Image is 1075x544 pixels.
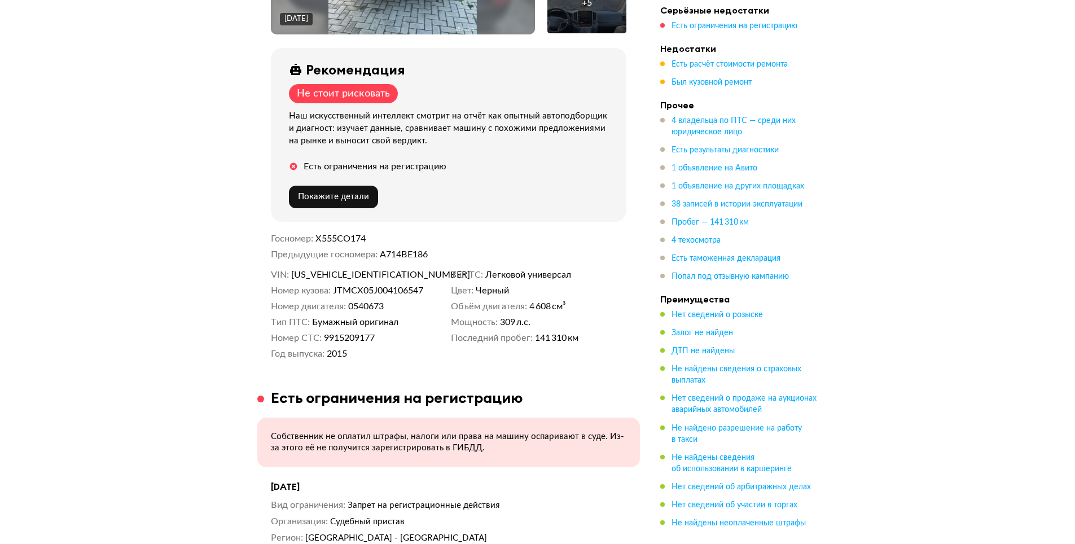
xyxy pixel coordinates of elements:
[672,236,721,244] span: 4 техосмотра
[485,269,571,280] span: Легковой универсал
[348,301,384,312] span: 0540673
[660,293,818,305] h4: Преимущества
[271,532,303,544] dt: Регион
[271,332,322,344] dt: Номер СТС
[271,233,313,244] dt: Госномер
[312,317,398,328] span: Бумажный оригинал
[672,482,811,490] span: Нет сведений об арбитражных делах
[271,317,310,328] dt: Тип ПТС
[672,519,806,527] span: Не найдены неоплаченные штрафы
[451,285,473,296] dt: Цвет
[672,200,802,208] span: 38 записей в истории эксплуатации
[271,269,289,280] dt: VIN
[672,365,801,384] span: Не найдены сведения о страховых выплатах
[476,285,509,296] span: Черный
[672,182,804,190] span: 1 объявление на других площадках
[672,394,817,414] span: Нет сведений о продаже на аукционах аварийных автомобилей
[271,481,626,493] h4: [DATE]
[289,186,378,208] button: Покажите детали
[291,269,421,280] span: [US_VEHICLE_IDENTIFICATION_NUMBER]
[348,501,500,510] span: Запрет на регистрационные действия
[672,218,749,226] span: Пробег — 141 310 км
[660,5,818,16] h4: Серьёзные недостатки
[672,424,802,443] span: Не найдено разрешение на работу в такси
[451,269,483,280] dt: Тип ТС
[297,87,390,100] div: Не стоит рисковать
[451,317,498,328] dt: Мощность
[330,517,405,526] span: Судебный пристав
[305,534,487,542] span: [GEOGRAPHIC_DATA] - [GEOGRAPHIC_DATA]
[660,99,818,111] h4: Прочее
[380,249,626,260] dd: А714ВЕ186
[304,161,446,172] div: Есть ограничения на регистрацию
[500,317,530,328] span: 309 л.с.
[271,516,328,528] dt: Организация
[672,453,792,472] span: Не найдены сведения об использовании в каршеринге
[324,332,375,344] span: 9915209177
[672,60,788,68] span: Есть расчёт стоимости ремонта
[271,285,331,296] dt: Номер кузова
[672,329,733,337] span: Залог не найден
[672,501,797,508] span: Нет сведений об участии в торгах
[451,332,533,344] dt: Последний пробег
[660,43,818,54] h4: Недостатки
[289,110,613,147] div: Наш искусственный интеллект смотрит на отчёт как опытный автоподборщик и диагност: изучает данные...
[672,78,752,86] span: Был кузовной ремонт
[672,311,763,319] span: Нет сведений о розыске
[306,62,405,77] div: Рекомендация
[672,164,757,172] span: 1 объявление на Авито
[271,499,345,511] dt: Вид ограничения
[672,22,797,30] span: Есть ограничения на регистрацию
[451,301,527,312] dt: Объём двигателя
[271,389,523,406] h3: Есть ограничения на регистрацию
[672,117,796,136] span: 4 владельца по ПТС — среди них юридическое лицо
[333,285,423,296] span: JТМСХ05J004106547
[535,332,578,344] span: 141 310 км
[271,431,626,454] p: Собственник не оплатил штрафы, налоги или права на машину оспаривают в суде. Из-за этого её не по...
[327,348,347,359] span: 2015
[271,301,346,312] dt: Номер двигателя
[672,255,780,262] span: Есть таможенная декларация
[271,348,324,359] dt: Год выпуска
[672,146,779,154] span: Есть результаты диагностики
[672,273,789,280] span: Попал под отзывную кампанию
[271,249,378,260] dt: Предыдущие госномера
[315,234,366,243] span: Х555СО174
[284,14,308,24] div: [DATE]
[672,347,735,355] span: ДТП не найдены
[298,192,369,201] span: Покажите детали
[529,301,566,312] span: 4 608 см³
